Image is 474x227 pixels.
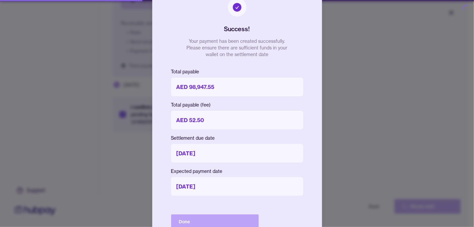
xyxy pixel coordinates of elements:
[171,177,303,196] p: [DATE]
[171,144,303,163] p: [DATE]
[171,78,303,96] p: AED 98,947.55
[171,135,303,141] p: Settlement due date
[171,68,303,75] p: Total payable
[171,168,303,175] p: Expected payment date
[184,38,290,58] p: Your payment has been created successfully. Please ensure there are sufficient funds in your wall...
[171,111,303,129] p: AED 52.50
[224,25,250,34] h2: Success!
[171,102,303,108] p: Total payable (fee)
